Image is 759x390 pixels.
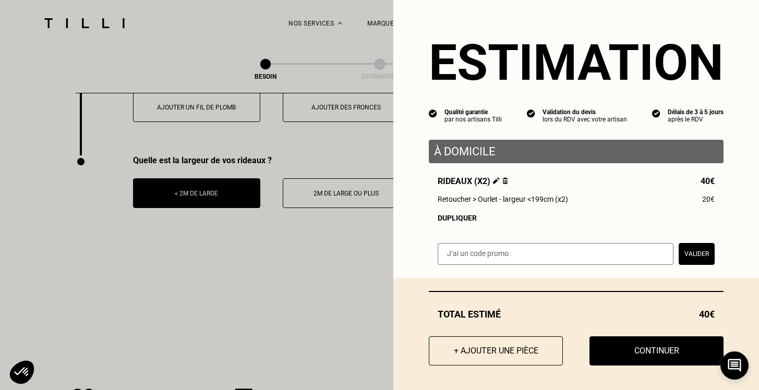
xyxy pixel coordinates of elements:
button: Valider [679,243,715,265]
section: Estimation [429,33,724,92]
div: par nos artisans Tilli [444,116,502,123]
img: icon list info [429,108,437,118]
span: Retoucher > Ourlet - largeur <199cm (x2) [438,195,568,203]
span: 40€ [699,309,715,320]
div: Validation du devis [543,108,627,116]
div: après le RDV [668,116,724,123]
div: Qualité garantie [444,108,502,116]
span: 20€ [702,195,715,203]
img: icon list info [527,108,535,118]
span: Rideaux (x2) [438,176,508,186]
div: Dupliquer [438,214,715,222]
img: icon list info [652,108,660,118]
p: À domicile [434,145,718,158]
div: lors du RDV avec votre artisan [543,116,627,123]
img: Supprimer [502,177,508,184]
span: 40€ [701,176,715,186]
input: J‘ai un code promo [438,243,673,265]
img: Éditer [493,177,500,184]
div: Délais de 3 à 5 jours [668,108,724,116]
div: Total estimé [429,309,724,320]
button: Continuer [589,336,724,365]
button: + Ajouter une pièce [429,336,563,365]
